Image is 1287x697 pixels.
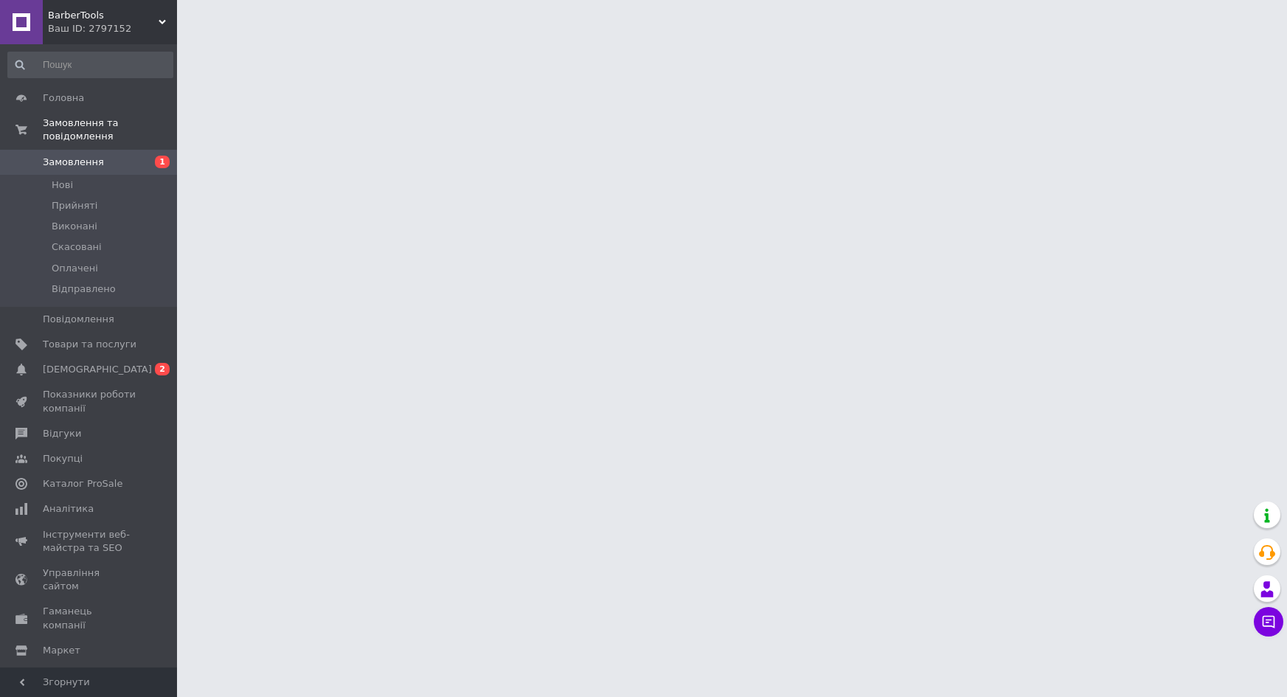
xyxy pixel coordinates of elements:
span: Виконані [52,220,97,233]
span: Відправлено [52,282,116,296]
span: Головна [43,91,84,105]
span: Повідомлення [43,313,114,326]
span: Замовлення [43,156,104,169]
span: 1 [155,156,170,168]
span: Каталог ProSale [43,477,122,490]
span: Оплачені [52,262,98,275]
button: Чат з покупцем [1254,607,1283,637]
span: Покупці [43,452,83,465]
input: Пошук [7,52,173,78]
div: Ваш ID: 2797152 [48,22,177,35]
span: BarberTools [48,9,159,22]
span: Маркет [43,644,80,657]
span: [DEMOGRAPHIC_DATA] [43,363,152,376]
span: Товари та послуги [43,338,136,351]
span: Скасовані [52,240,102,254]
span: Нові [52,178,73,192]
span: Замовлення та повідомлення [43,117,177,143]
span: Показники роботи компанії [43,388,136,415]
span: 2 [155,363,170,375]
span: Управління сайтом [43,566,136,593]
span: Аналітика [43,502,94,516]
span: Прийняті [52,199,97,212]
span: Відгуки [43,427,81,440]
span: Інструменти веб-майстра та SEO [43,528,136,555]
span: Гаманець компанії [43,605,136,631]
